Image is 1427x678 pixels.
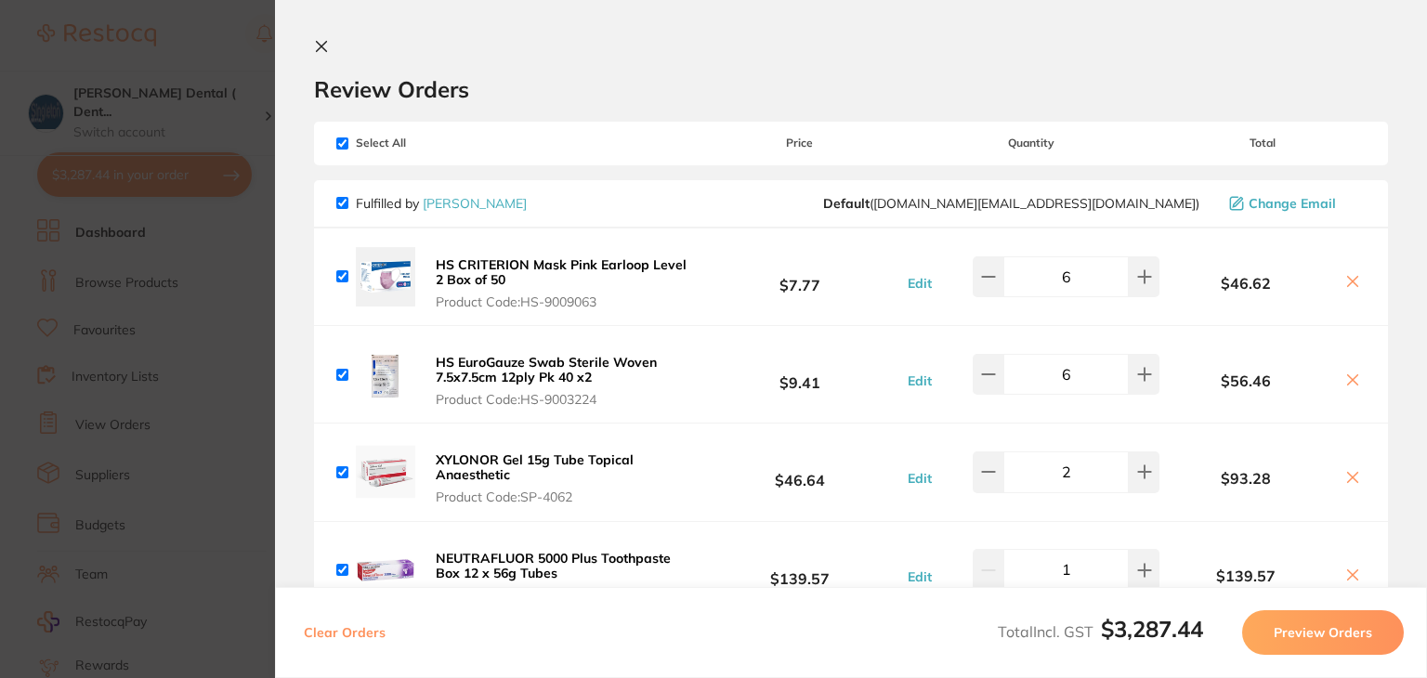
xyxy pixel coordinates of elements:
img: bmdhMW1jcw [356,345,415,404]
p: Fulfilled by [356,196,527,211]
span: Total Incl. GST [998,622,1203,641]
button: Edit [902,275,937,292]
b: $46.64 [697,455,903,489]
span: customer.care@henryschein.com.au [823,196,1199,211]
b: HS EuroGauze Swab Sterile Woven 7.5x7.5cm 12ply Pk 40 x2 [436,354,657,385]
span: Product Code: HS-9009063 [436,294,691,309]
b: $7.77 [697,259,903,293]
img: b2FldTcwcA [356,541,415,600]
b: Default [823,195,870,212]
button: HS CRITERION Mask Pink Earloop Level 2 Box of 50 Product Code:HS-9009063 [430,256,697,310]
span: Product Code: SP-4062 [436,489,691,504]
b: HS CRITERION Mask Pink Earloop Level 2 Box of 50 [436,256,687,288]
button: Clear Orders [298,610,391,655]
img: NHp5ZTZzMA [356,247,415,306]
button: NEUTRAFLUOR 5000 Plus Toothpaste Box 12 x 56g Tubes Product Code:CG-AU00556A [430,550,697,604]
button: Change Email [1224,195,1366,212]
b: $3,287.44 [1101,615,1203,643]
span: Product Code: HS-9003224 [436,392,691,407]
span: Total [1159,137,1366,150]
button: HS EuroGauze Swab Sterile Woven 7.5x7.5cm 12ply Pk 40 x2 Product Code:HS-9003224 [430,354,697,408]
b: $139.57 [1159,567,1332,584]
img: Y2xvZ2F3MA [356,442,415,502]
b: $46.62 [1159,275,1332,292]
button: XYLONOR Gel 15g Tube Topical Anaesthetic Product Code:SP-4062 [430,451,697,505]
b: $56.46 [1159,372,1332,389]
button: Edit [902,372,937,389]
b: XYLONOR Gel 15g Tube Topical Anaesthetic [436,451,634,483]
button: Edit [902,470,937,487]
button: Preview Orders [1242,610,1404,655]
b: $139.57 [697,553,903,587]
b: $9.41 [697,358,903,392]
span: Quantity [902,137,1159,150]
a: [PERSON_NAME] [423,195,527,212]
h2: Review Orders [314,75,1388,103]
b: $93.28 [1159,470,1332,487]
span: Select All [336,137,522,150]
span: Price [697,137,903,150]
b: NEUTRAFLUOR 5000 Plus Toothpaste Box 12 x 56g Tubes [436,550,671,581]
span: Change Email [1249,196,1336,211]
button: Edit [902,568,937,585]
